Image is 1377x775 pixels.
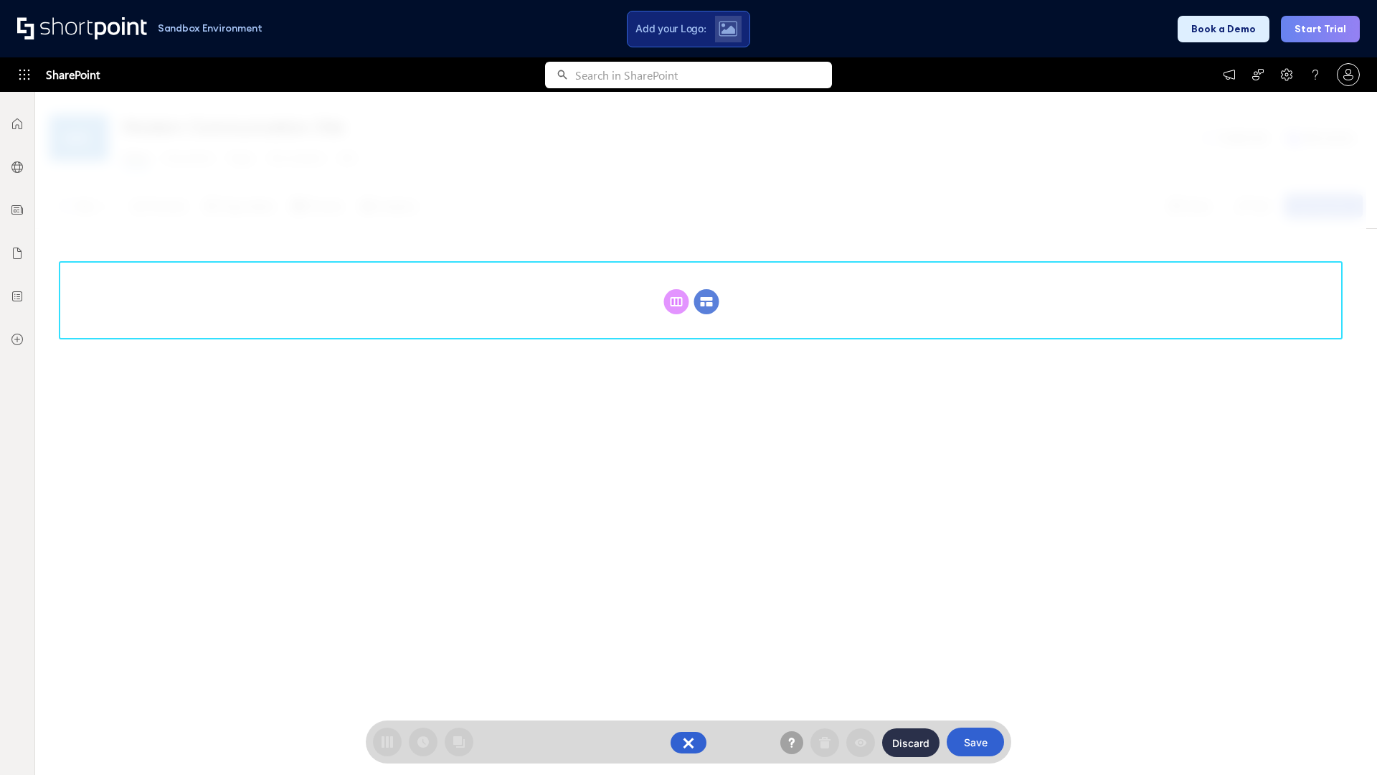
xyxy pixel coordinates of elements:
img: Upload logo [719,21,737,37]
h1: Sandbox Environment [158,24,262,32]
span: Add your Logo: [635,22,706,35]
button: Discard [882,728,940,757]
button: Save [947,728,1004,756]
span: SharePoint [46,57,100,92]
input: Search in SharePoint [575,62,832,88]
iframe: Chat Widget [1305,706,1377,775]
button: Book a Demo [1178,16,1269,42]
button: Start Trial [1281,16,1360,42]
